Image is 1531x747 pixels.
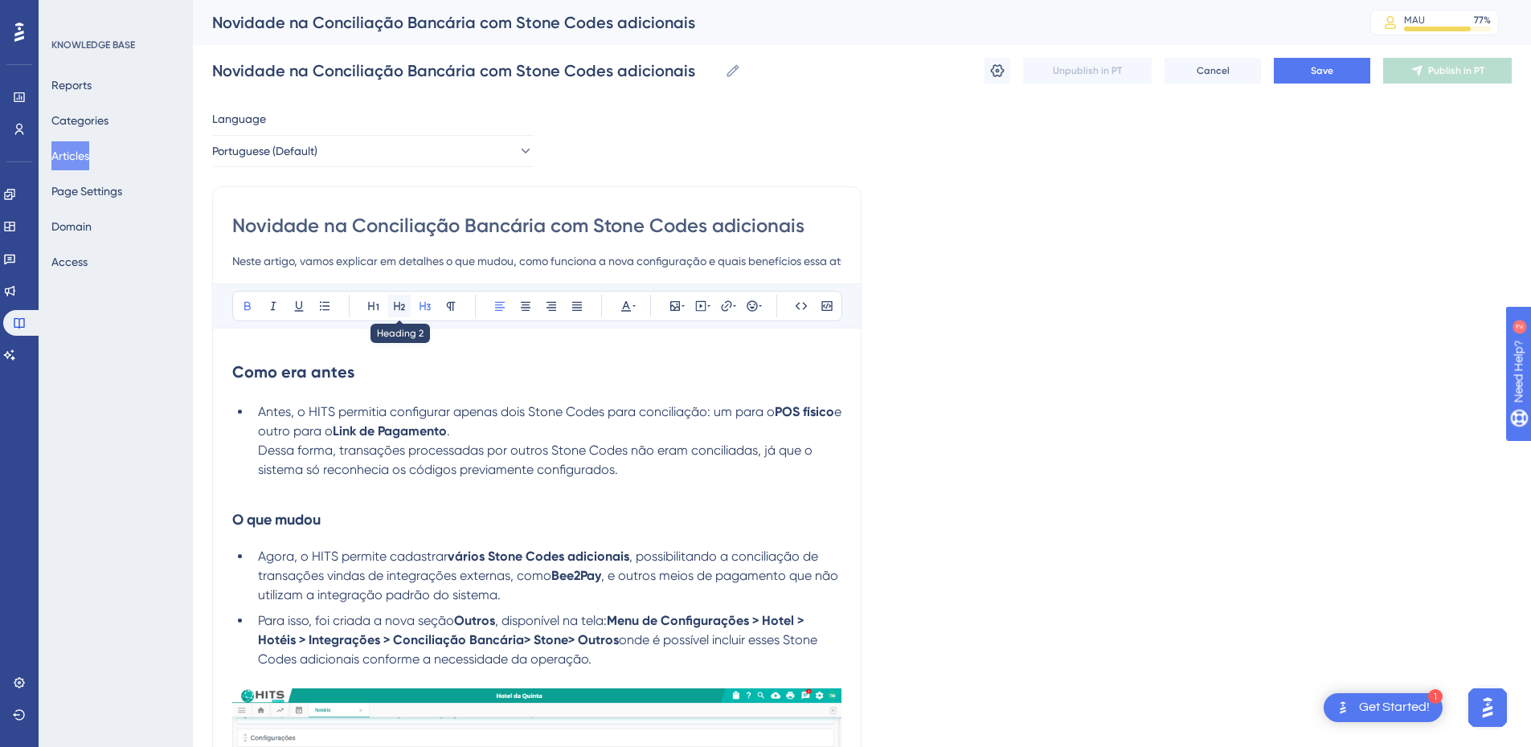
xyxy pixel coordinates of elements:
[232,362,354,382] strong: Como era antes
[51,106,108,135] button: Categories
[232,511,321,529] strong: O que mudou
[1428,689,1443,704] div: 1
[1165,58,1261,84] button: Cancel
[258,613,454,628] span: Para isso, foi criada a nova seção
[258,549,448,564] span: Agora, o HITS permite cadastrar
[212,109,266,129] span: Language
[1053,64,1122,77] span: Unpublish in PT
[1274,58,1370,84] button: Save
[51,39,135,51] div: KNOWLEDGE BASE
[232,213,841,239] input: Article Title
[447,423,450,439] span: .
[1311,64,1333,77] span: Save
[1023,58,1152,84] button: Unpublish in PT
[333,423,447,439] strong: Link de Pagamento
[1333,698,1353,717] img: launcher-image-alternative-text
[51,212,92,241] button: Domain
[51,177,122,206] button: Page Settings
[212,59,718,82] input: Article Name
[258,443,816,477] span: Dessa forma, transações processadas por outros Stone Codes não eram conciliadas, já que o sistema...
[1197,64,1230,77] span: Cancel
[551,568,601,583] strong: Bee2Pay
[112,8,117,21] div: 2
[212,11,1330,34] div: Novidade na Conciliação Bancária com Stone Codes adicionais
[1404,14,1425,27] div: MAU
[38,4,100,23] span: Need Help?
[258,404,775,419] span: Antes, o HITS permitia configurar apenas dois Stone Codes para conciliação: um para o
[495,613,607,628] span: , disponível na tela:
[448,549,629,564] strong: vários Stone Codes adicionais
[51,71,92,100] button: Reports
[51,247,88,276] button: Access
[212,141,317,161] span: Portuguese (Default)
[1428,64,1484,77] span: Publish in PT
[232,251,841,271] input: Article Description
[1463,684,1512,732] iframe: UserGuiding AI Assistant Launcher
[454,613,495,628] strong: Outros
[1474,14,1491,27] div: 77 %
[1383,58,1512,84] button: Publish in PT
[775,404,834,419] strong: POS físico
[212,135,534,167] button: Portuguese (Default)
[1324,693,1443,722] div: Open Get Started! checklist, remaining modules: 1
[51,141,89,170] button: Articles
[1359,699,1430,716] div: Get Started!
